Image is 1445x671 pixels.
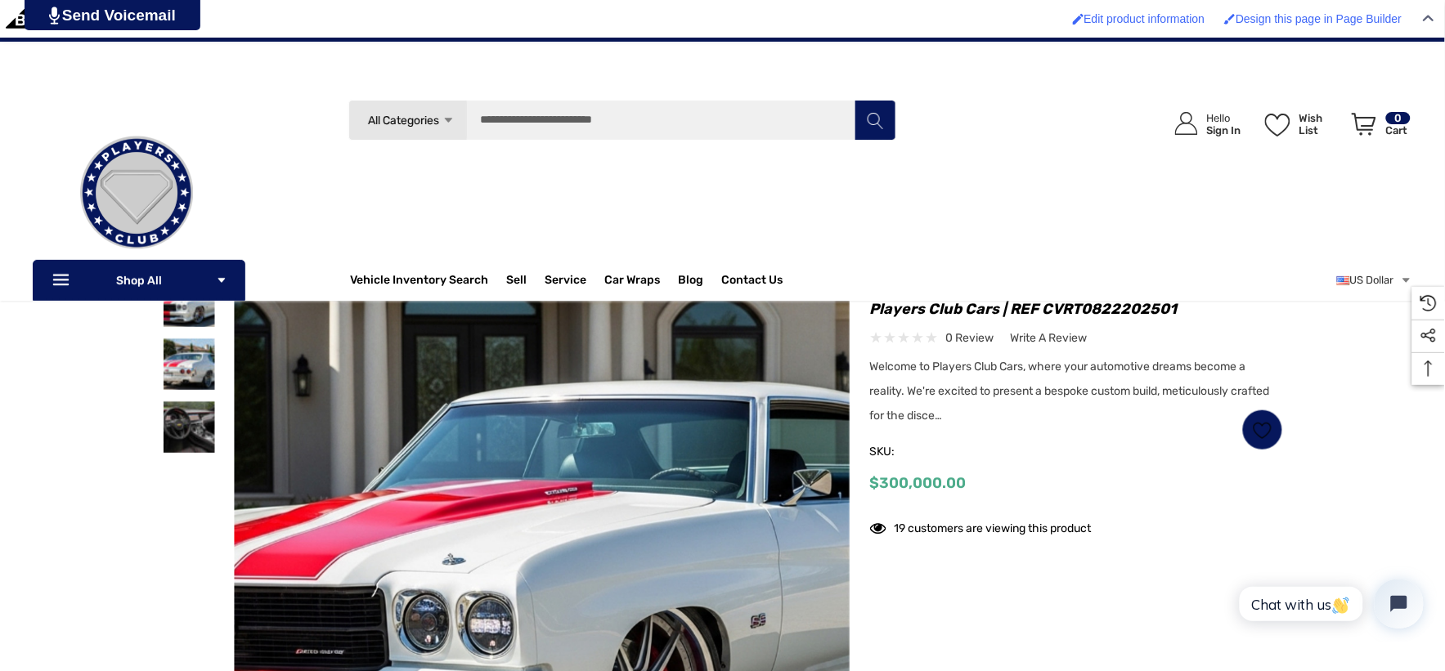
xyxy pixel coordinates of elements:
a: Service [545,273,587,291]
p: Wish List [1299,112,1343,136]
svg: Wish List [1253,421,1272,440]
p: Sign In [1207,124,1241,136]
svg: Social Media [1420,328,1437,344]
svg: Icon Arrow Down [442,114,455,127]
a: Contact Us [722,273,783,291]
a: Enabled brush for page builder edit. Design this page in Page Builder [1216,4,1410,34]
span: SKU: [870,441,952,463]
svg: Top [1412,360,1445,377]
svg: Icon User Account [1175,112,1198,135]
img: PjwhLS0gR2VuZXJhdG9yOiBHcmF2aXQuaW8gLS0+PHN2ZyB4bWxucz0iaHR0cDovL3d3dy53My5vcmcvMjAwMC9zdmciIHhtb... [49,7,60,25]
a: Enabled brush for product edit Edit product information [1065,4,1214,34]
a: All Categories Icon Arrow Down Icon Arrow Up [348,100,467,141]
img: Custom Built 2026 Chevrolet Chevelle Retro by Players Club Cars | REF CVRT0822202501 [164,338,215,390]
svg: Icon Line [51,271,75,290]
img: Custom Built 2026 Chevrolet Chevelle Retro by Players Club Cars | REF CVRT0822202501 [164,275,215,327]
p: Hello [1207,112,1241,124]
a: Sell [507,264,545,297]
a: Sign in [1156,96,1250,152]
img: Custom Built 2026 Chevrolet Chevelle Retro by Players Club Cars | REF CVRT0822202501 [164,401,215,453]
span: Welcome to Players Club Cars, where your automotive dreams become a reality. We're excited to pre... [870,360,1270,423]
svg: Recently Viewed [1420,295,1437,311]
span: Car Wraps [605,273,661,291]
svg: Icon Arrow Down [216,275,227,286]
img: Enabled brush for page builder edit. [1224,13,1236,25]
span: All Categories [368,114,439,127]
p: 0 [1386,112,1411,124]
p: Shop All [33,260,245,301]
img: Close Admin Bar [1423,15,1434,22]
span: $300,000.00 [870,474,967,492]
a: Blog [679,273,704,291]
a: Write a Review [1011,328,1088,348]
div: 19 customers are viewing this product [870,513,1092,539]
a: Cart with 0 items [1344,96,1412,159]
span: 0 review [946,328,994,348]
svg: Review Your Cart [1352,113,1376,136]
img: Enabled brush for product edit [1073,13,1084,25]
a: Car Wraps [605,264,679,297]
a: Wish List Wish List [1258,96,1344,152]
svg: Wish List [1265,114,1290,136]
iframe: Tidio Chat [1222,566,1438,642]
a: USD [1337,264,1412,297]
span: Write a Review [1011,331,1088,346]
button: Search [855,100,895,141]
img: Players Club | Cars For Sale [55,111,218,275]
span: Design this page in Page Builder [1236,12,1402,25]
span: Edit product information [1084,12,1205,25]
a: Vehicle Inventory Search [351,273,489,291]
p: Cart [1386,124,1411,136]
a: Wish List [1242,409,1283,450]
span: Sell [507,273,527,291]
